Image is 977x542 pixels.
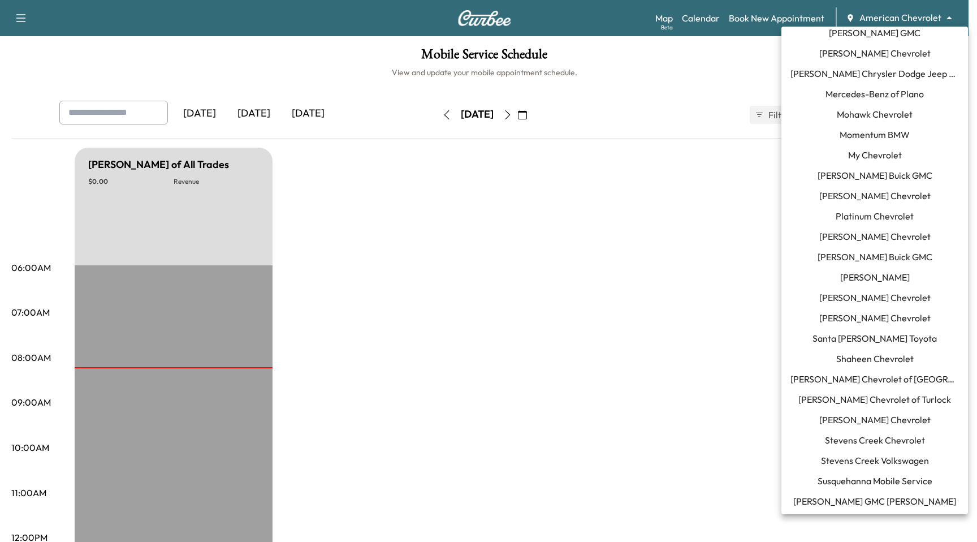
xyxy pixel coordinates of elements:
[829,26,920,40] span: [PERSON_NAME] GMC
[836,352,914,365] span: Shaheen Chevrolet
[819,189,931,203] span: [PERSON_NAME] Chevrolet
[819,413,931,427] span: [PERSON_NAME] Chevrolet
[825,433,925,447] span: Stevens Creek Chevrolet
[837,107,913,121] span: Mohawk Chevrolet
[790,372,959,386] span: [PERSON_NAME] Chevrolet of [GEOGRAPHIC_DATA]
[790,67,959,80] span: [PERSON_NAME] Chrysler Dodge Jeep RAM of [GEOGRAPHIC_DATA]
[798,393,951,406] span: [PERSON_NAME] Chevrolet of Turlock
[836,209,914,223] span: Platinum Chevrolet
[818,169,932,182] span: [PERSON_NAME] Buick GMC
[818,474,932,488] span: Susquehanna Mobile Service
[848,148,902,162] span: My Chevrolet
[840,128,910,141] span: Momentum BMW
[819,311,931,325] span: [PERSON_NAME] Chevrolet
[819,46,931,60] span: [PERSON_NAME] Chevrolet
[821,454,929,467] span: Stevens Creek Volkswagen
[840,270,910,284] span: [PERSON_NAME]
[812,332,937,345] span: Santa [PERSON_NAME] Toyota
[818,250,932,264] span: [PERSON_NAME] Buick GMC
[825,87,924,101] span: Mercedes-Benz of Plano
[819,230,931,243] span: [PERSON_NAME] Chevrolet
[793,494,956,508] span: [PERSON_NAME] GMC [PERSON_NAME]
[819,291,931,304] span: [PERSON_NAME] Chevrolet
